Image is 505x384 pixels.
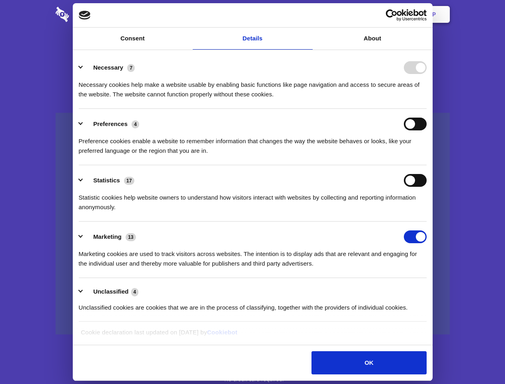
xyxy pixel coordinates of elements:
button: Necessary (7) [79,61,140,74]
label: Necessary [93,64,123,71]
h4: Auto-redaction of sensitive data, encrypted data sharing and self-destructing private chats. Shar... [56,73,450,99]
span: 4 [131,288,139,296]
a: Contact [324,2,361,27]
span: 13 [126,233,136,241]
img: logo [79,11,91,20]
span: 17 [124,177,134,185]
span: 7 [127,64,135,72]
a: Wistia video thumbnail [56,113,450,335]
button: Statistics (17) [79,174,140,187]
a: Login [363,2,397,27]
button: Marketing (13) [79,230,141,243]
a: Consent [73,28,193,50]
a: Pricing [235,2,269,27]
button: OK [311,351,426,374]
label: Marketing [93,233,122,240]
div: Preference cookies enable a website to remember information that changes the way the website beha... [79,130,427,156]
button: Preferences (4) [79,118,144,130]
div: Statistic cookies help website owners to understand how visitors interact with websites by collec... [79,187,427,212]
img: logo-wordmark-white-trans-d4663122ce5f474addd5e946df7df03e33cb6a1c49d2221995e7729f52c070b2.svg [56,7,124,22]
h1: Eliminate Slack Data Loss. [56,36,450,65]
div: Marketing cookies are used to track visitors across websites. The intention is to display ads tha... [79,243,427,268]
label: Statistics [93,177,120,184]
a: Cookiebot [207,329,238,336]
a: Details [193,28,313,50]
div: Unclassified cookies are cookies that we are in the process of classifying, together with the pro... [79,297,427,312]
iframe: Drift Widget Chat Controller [465,344,495,374]
div: Necessary cookies help make a website usable by enabling basic functions like page navigation and... [79,74,427,99]
a: Usercentrics Cookiebot - opens in a new window [357,9,427,21]
label: Preferences [93,120,128,127]
button: Unclassified (4) [79,287,144,297]
a: About [313,28,433,50]
span: 4 [132,120,139,128]
div: Cookie declaration last updated on [DATE] by [75,328,430,343]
